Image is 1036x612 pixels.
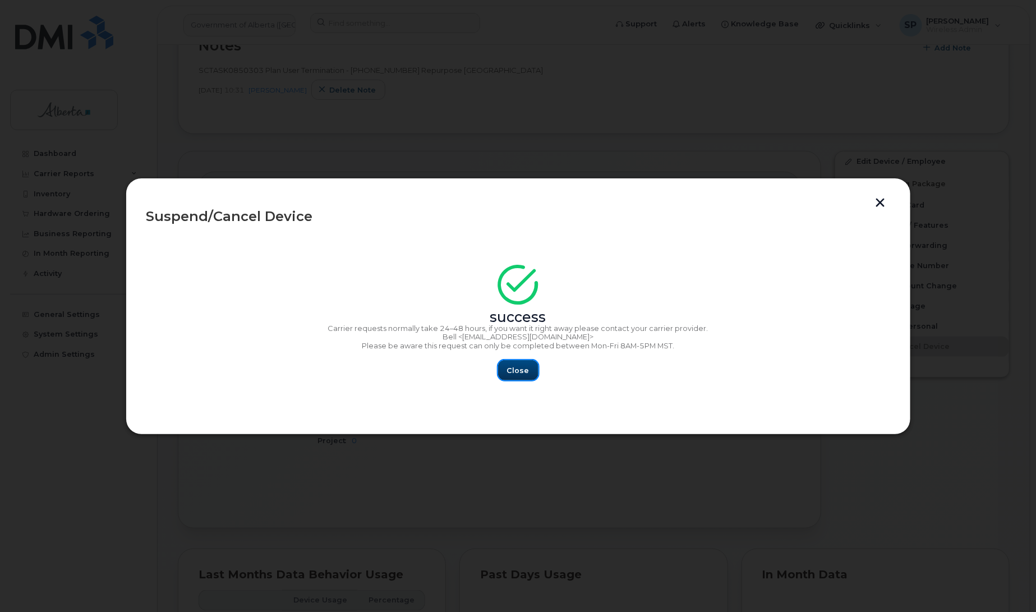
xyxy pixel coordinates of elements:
button: Close [498,360,538,380]
span: Close [507,365,529,376]
div: Suspend/Cancel Device [146,210,890,223]
p: Carrier requests normally take 24–48 hours, if you want it right away please contact your carrier... [146,324,890,333]
p: Please be aware this request can only be completed between Mon-Fri 8AM-5PM MST. [146,342,890,351]
div: success [146,313,890,322]
p: Bell <[EMAIL_ADDRESS][DOMAIN_NAME]> [146,333,890,342]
